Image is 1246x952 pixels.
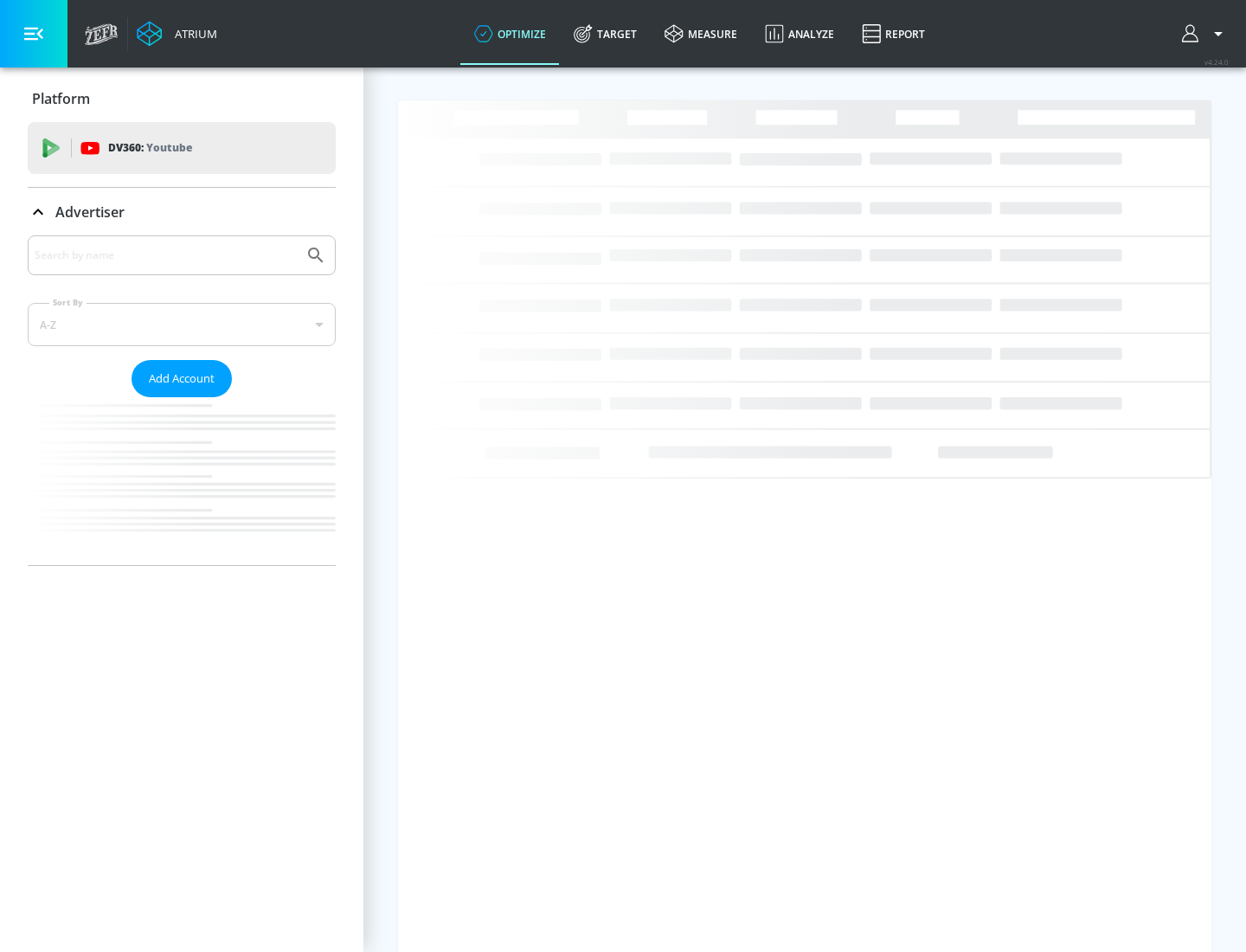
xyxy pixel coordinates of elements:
[149,369,215,389] span: Add Account
[651,3,751,65] a: measure
[49,297,87,308] label: Sort By
[751,3,848,65] a: Analyze
[28,303,336,346] div: A-Z
[168,26,217,42] div: Atrium
[460,3,560,65] a: optimize
[560,3,651,65] a: Target
[35,244,297,267] input: Search by name
[132,360,232,397] button: Add Account
[28,74,336,123] div: Platform
[28,188,336,236] div: Advertiser
[28,235,336,565] div: Advertiser
[137,21,217,47] a: Atrium
[146,138,192,157] p: Youtube
[108,138,192,158] p: DV360:
[1204,57,1229,67] span: v 4.24.0
[28,122,336,174] div: DV360: Youtube
[55,203,125,222] p: Advertiser
[848,3,939,65] a: Report
[32,89,90,108] p: Platform
[28,397,336,565] nav: list of Advertiser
